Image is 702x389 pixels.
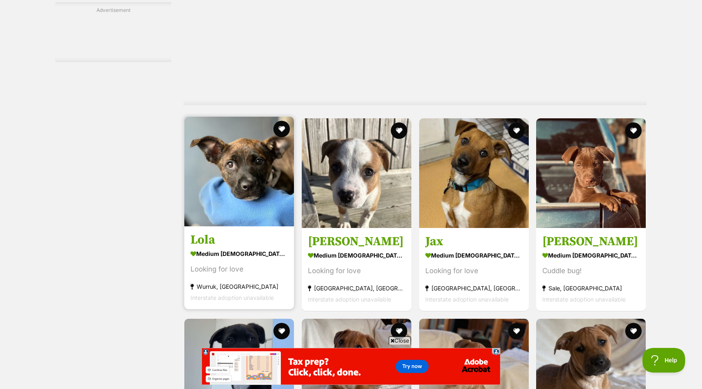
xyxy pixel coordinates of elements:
[184,226,294,309] a: Lola medium [DEMOGRAPHIC_DATA] Dog Looking for love Wurruk, [GEOGRAPHIC_DATA] Interstate adoption...
[642,348,686,373] iframe: Help Scout Beacon - Open
[425,283,523,294] strong: [GEOGRAPHIC_DATA], [GEOGRAPHIC_DATA]
[508,323,524,339] button: favourite
[190,264,288,275] div: Looking for love
[425,249,523,261] strong: medium [DEMOGRAPHIC_DATA] Dog
[308,234,405,249] h3: [PERSON_NAME]
[536,118,646,228] img: Murphy - Mixed breed Dog
[542,265,640,276] div: Cuddle bug!
[202,348,500,385] iframe: Advertisement
[425,234,523,249] h3: Jax
[308,296,391,303] span: Interstate adoption unavailable
[419,228,529,311] a: Jax medium [DEMOGRAPHIC_DATA] Dog Looking for love [GEOGRAPHIC_DATA], [GEOGRAPHIC_DATA] Interstat...
[302,228,411,311] a: [PERSON_NAME] medium [DEMOGRAPHIC_DATA] Dog Looking for love [GEOGRAPHIC_DATA], [GEOGRAPHIC_DATA]...
[273,323,290,339] button: favourite
[625,122,642,139] button: favourite
[190,281,288,292] strong: Wurruk, [GEOGRAPHIC_DATA]
[542,283,640,294] strong: Sale, [GEOGRAPHIC_DATA]
[425,296,509,303] span: Interstate adoption unavailable
[308,265,405,276] div: Looking for love
[389,336,411,345] span: Close
[425,265,523,276] div: Looking for love
[308,249,405,261] strong: medium [DEMOGRAPHIC_DATA] Dog
[391,323,407,339] button: favourite
[542,296,626,303] span: Interstate adoption unavailable
[55,2,171,62] div: Advertisement
[542,234,640,249] h3: [PERSON_NAME]
[190,248,288,260] strong: medium [DEMOGRAPHIC_DATA] Dog
[542,249,640,261] strong: medium [DEMOGRAPHIC_DATA] Dog
[625,323,642,339] button: favourite
[391,122,407,139] button: favourite
[184,117,294,226] img: Lola - American Staffordshire Terrier Dog
[536,228,646,311] a: [PERSON_NAME] medium [DEMOGRAPHIC_DATA] Dog Cuddle bug! Sale, [GEOGRAPHIC_DATA] Interstate adopti...
[190,294,274,301] span: Interstate adoption unavailable
[508,122,524,139] button: favourite
[190,232,288,248] h3: Lola
[308,283,405,294] strong: [GEOGRAPHIC_DATA], [GEOGRAPHIC_DATA]
[302,118,411,228] img: Bruno - American Staffordshire Terrier Dog
[273,121,290,137] button: favourite
[419,118,529,228] img: Jax - Border Collie x Kelpie Dog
